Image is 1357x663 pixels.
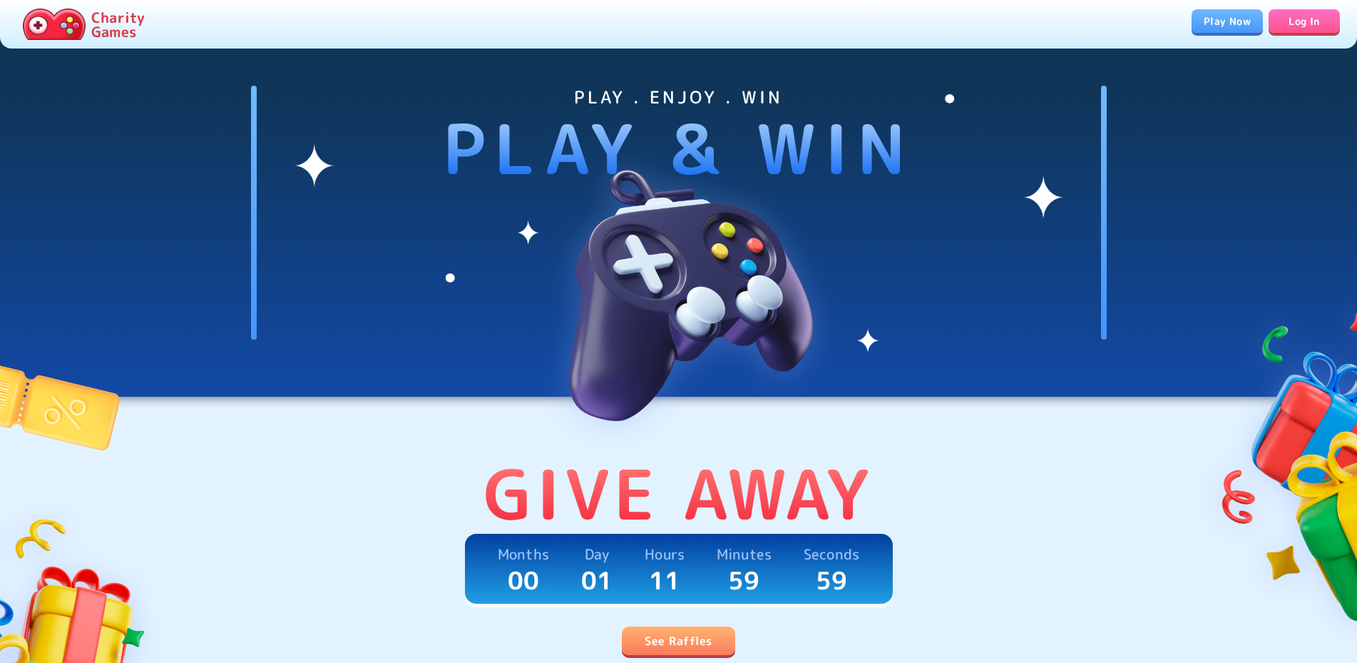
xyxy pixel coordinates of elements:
img: hero-image [501,108,857,465]
p: 59 [728,565,760,595]
a: Log In [1269,9,1340,33]
p: 00 [508,565,540,595]
img: gifts [1191,274,1357,654]
p: Hours [645,542,685,565]
p: Seconds [804,542,859,565]
a: Months00Day01Hours11Minutes59Seconds59 [465,534,893,604]
a: See Raffles [622,627,734,655]
p: Months [498,542,549,565]
a: Charity Games [17,6,150,43]
p: Minutes [717,542,772,565]
p: 01 [581,565,613,595]
img: Charity.Games [23,9,86,40]
img: shines [294,86,1064,363]
p: Give Away [483,454,874,534]
p: Day [585,542,608,565]
a: Play Now [1192,9,1263,33]
p: 11 [649,565,681,595]
p: 59 [816,565,848,595]
p: Charity Games [91,10,145,39]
